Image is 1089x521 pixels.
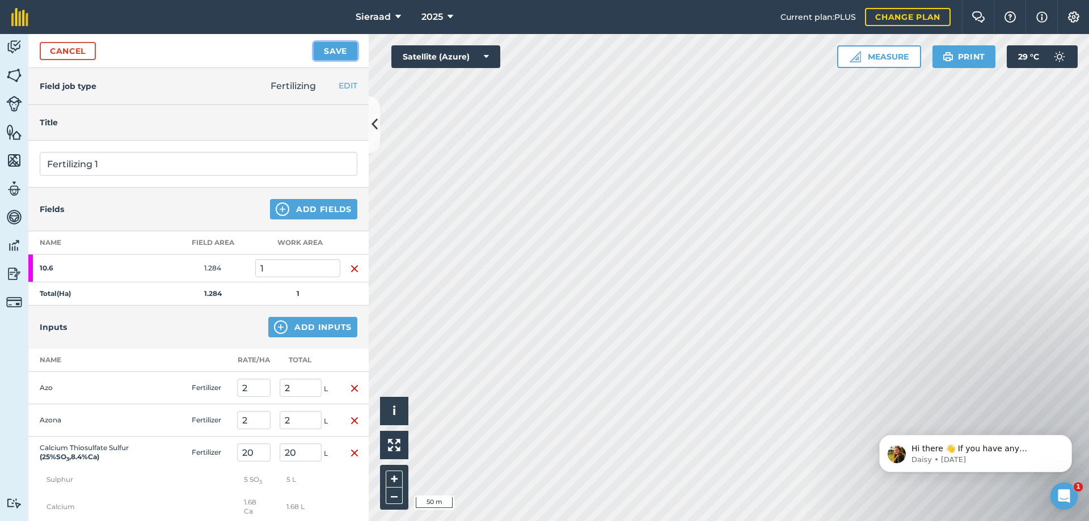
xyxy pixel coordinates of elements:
[6,39,22,56] img: svg+xml;base64,PD94bWwgdmVyc2lvbj0iMS4wIiBlbmNvZGluZz0idXRmLTgiPz4KPCEtLSBHZW5lcmF0b3I6IEFkb2JlIE...
[49,32,196,44] p: Hi there 👋 If you have any questions about our pricing or which plan is right for you, I’m here t...
[17,24,210,61] div: message notification from Daisy, 1w ago. Hi there 👋 If you have any questions about our pricing o...
[350,262,359,276] img: svg+xml;base64,PHN2ZyB4bWxucz0iaHR0cDovL3d3dy53My5vcmcvMjAwMC9zdmciIHdpZHRoPSIxNiIgaGVpZ2h0PSIyNC...
[40,321,67,333] h4: Inputs
[6,180,22,197] img: svg+xml;base64,PD94bWwgdmVyc2lvbj0iMS4wIiBlbmNvZGluZz0idXRmLTgiPz4KPCEtLSBHZW5lcmF0b3I6IEFkb2JlIE...
[6,124,22,141] img: svg+xml;base64,PHN2ZyB4bWxucz0iaHR0cDovL3d3dy53My5vcmcvMjAwMC9zdmciIHdpZHRoPSI1NiIgaGVpZ2h0PSI2MC...
[66,456,69,462] sub: 3
[49,44,196,54] p: Message from Daisy, sent 1w ago
[1050,482,1078,510] iframe: Intercom live chat
[1003,11,1017,23] img: A question mark icon
[932,45,996,68] button: Print
[275,372,340,404] td: L
[6,152,22,169] img: svg+xml;base64,PHN2ZyB4bWxucz0iaHR0cDovL3d3dy53My5vcmcvMjAwMC9zdmciIHdpZHRoPSI1NiIgaGVpZ2h0PSI2MC...
[255,231,340,255] th: Work area
[297,289,299,298] strong: 1
[350,382,359,395] img: svg+xml;base64,PHN2ZyB4bWxucz0iaHR0cDovL3d3dy53My5vcmcvMjAwMC9zdmciIHdpZHRoPSIxNiIgaGVpZ2h0PSIyNC...
[388,439,400,451] img: Four arrows, one pointing top left, one top right, one bottom right and the last bottom left
[1048,45,1071,68] img: svg+xml;base64,PD94bWwgdmVyc2lvbj0iMS4wIiBlbmNvZGluZz0idXRmLTgiPz4KPCEtLSBHZW5lcmF0b3I6IEFkb2JlIE...
[865,8,951,26] a: Change plan
[780,11,856,23] span: Current plan : PLUS
[350,414,359,427] img: svg+xml;base64,PHN2ZyB4bWxucz0iaHR0cDovL3d3dy53My5vcmcvMjAwMC9zdmciIHdpZHRoPSIxNiIgaGVpZ2h0PSIyNC...
[850,51,861,62] img: Ruler icon
[6,498,22,509] img: svg+xml;base64,PD94bWwgdmVyc2lvbj0iMS4wIiBlbmNvZGluZz0idXRmLTgiPz4KPCEtLSBHZW5lcmF0b3I6IEFkb2JlIE...
[972,11,985,23] img: Two speech bubbles overlapping with the left bubble in the forefront
[356,10,391,24] span: Sieraad
[28,437,142,469] td: Calcium Thiosulfate Sulfur
[28,404,142,437] td: Azona
[275,349,340,372] th: Total
[233,349,275,372] th: Rate/ Ha
[40,452,99,461] strong: ( 25 % SO , 8.4 % Ca )
[40,116,357,129] h4: Title
[339,79,357,92] button: EDIT
[40,80,96,92] h4: Field job type
[170,231,255,255] th: Field Area
[187,404,233,437] td: Fertilizer
[26,34,44,52] img: Profile image for Daisy
[40,42,96,60] a: Cancel
[386,471,403,488] button: +
[350,446,359,460] img: svg+xml;base64,PHN2ZyB4bWxucz0iaHR0cDovL3d3dy53My5vcmcvMjAwMC9zdmciIHdpZHRoPSIxNiIgaGVpZ2h0PSIyNC...
[187,372,233,404] td: Fertilizer
[270,199,357,219] button: Add Fields
[271,81,316,91] span: Fertilizing
[314,42,357,60] button: Save
[40,264,128,273] strong: 10.6
[40,203,64,215] h4: Fields
[274,320,288,334] img: svg+xml;base64,PHN2ZyB4bWxucz0iaHR0cDovL3d3dy53My5vcmcvMjAwMC9zdmciIHdpZHRoPSIxNCIgaGVpZ2h0PSIyNC...
[1036,10,1048,24] img: svg+xml;base64,PHN2ZyB4bWxucz0iaHR0cDovL3d3dy53My5vcmcvMjAwMC9zdmciIHdpZHRoPSIxNyIgaGVpZ2h0PSIxNy...
[1007,45,1078,68] button: 29 °C
[6,294,22,310] img: svg+xml;base64,PD94bWwgdmVyc2lvbj0iMS4wIiBlbmNvZGluZz0idXRmLTgiPz4KPCEtLSBHZW5lcmF0b3I6IEFkb2JlIE...
[28,231,170,255] th: Name
[233,468,275,491] td: 5 SO
[28,349,142,372] th: Name
[11,8,28,26] img: fieldmargin Logo
[1067,11,1080,23] img: A cog icon
[392,404,396,418] span: i
[40,152,357,176] input: What needs doing?
[6,237,22,254] img: svg+xml;base64,PD94bWwgdmVyc2lvbj0iMS4wIiBlbmNvZGluZz0idXRmLTgiPz4KPCEtLSBHZW5lcmF0b3I6IEFkb2JlIE...
[275,437,340,469] td: L
[28,468,233,491] td: Sulphur
[6,67,22,84] img: svg+xml;base64,PHN2ZyB4bWxucz0iaHR0cDovL3d3dy53My5vcmcvMjAwMC9zdmciIHdpZHRoPSI1NiIgaGVpZ2h0PSI2MC...
[386,488,403,504] button: –
[6,96,22,112] img: svg+xml;base64,PD94bWwgdmVyc2lvbj0iMS4wIiBlbmNvZGluZz0idXRmLTgiPz4KPCEtLSBHZW5lcmF0b3I6IEFkb2JlIE...
[837,45,921,68] button: Measure
[170,255,255,282] td: 1.284
[204,289,222,298] strong: 1.284
[380,397,408,425] button: i
[421,10,443,24] span: 2025
[391,45,500,68] button: Satellite (Azure)
[275,404,340,437] td: L
[40,289,71,298] strong: Total ( Ha )
[187,437,233,469] td: Fertilizer
[943,50,953,63] img: svg+xml;base64,PHN2ZyB4bWxucz0iaHR0cDovL3d3dy53My5vcmcvMjAwMC9zdmciIHdpZHRoPSIxOSIgaGVpZ2h0PSIyNC...
[276,202,289,216] img: svg+xml;base64,PHN2ZyB4bWxucz0iaHR0cDovL3d3dy53My5vcmcvMjAwMC9zdmciIHdpZHRoPSIxNCIgaGVpZ2h0PSIyNC...
[28,372,142,404] td: Azo
[1074,482,1083,492] span: 1
[1018,45,1039,68] span: 29 ° C
[259,478,262,485] sub: 3
[268,317,357,337] button: Add Inputs
[275,468,340,491] td: 5 L
[6,265,22,282] img: svg+xml;base64,PD94bWwgdmVyc2lvbj0iMS4wIiBlbmNvZGluZz0idXRmLTgiPz4KPCEtLSBHZW5lcmF0b3I6IEFkb2JlIE...
[6,209,22,226] img: svg+xml;base64,PD94bWwgdmVyc2lvbj0iMS4wIiBlbmNvZGluZz0idXRmLTgiPz4KPCEtLSBHZW5lcmF0b3I6IEFkb2JlIE...
[862,411,1089,490] iframe: Intercom notifications message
